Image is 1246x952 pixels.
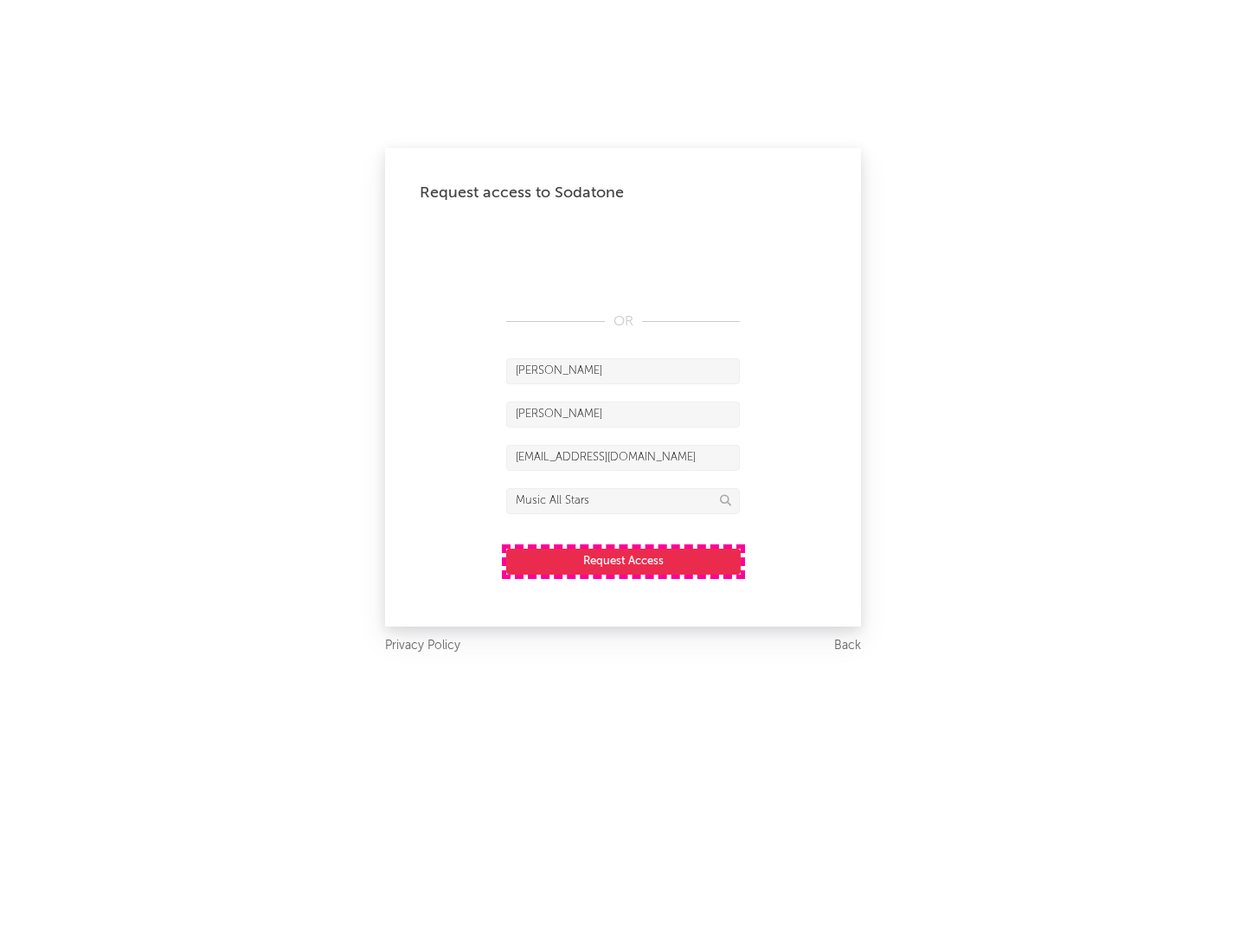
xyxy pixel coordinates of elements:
input: Email [506,445,740,471]
input: Division [506,488,740,514]
input: Last Name [506,402,740,428]
div: Request access to Sodatone [420,183,826,203]
button: Request Access [506,549,741,575]
a: Privacy Policy [385,635,460,657]
div: OR [506,312,740,332]
a: Back [834,635,861,657]
input: First Name [506,358,740,384]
